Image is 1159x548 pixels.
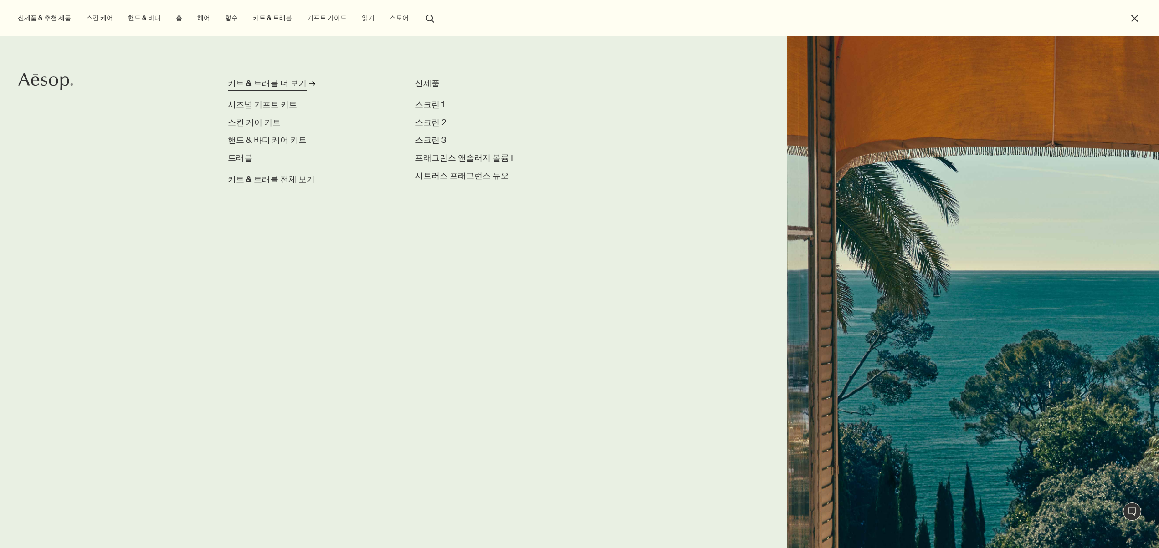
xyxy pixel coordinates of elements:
[415,152,513,164] a: 프래그런스 앤솔러지 볼륨 I
[787,36,1159,548] img: Ocean scenery viewed from open shutter windows.
[174,12,184,24] a: 홈
[360,12,376,24] a: 읽기
[228,77,307,90] div: 키트 & 트래블 더 보기
[422,9,438,26] button: 검색창 열기
[228,152,252,164] a: 트래블
[228,170,315,186] a: 키트 & 트래블 전체 보기
[228,99,297,110] span: 시즈널 기프트 키트
[415,135,446,146] span: 스크린 3
[415,77,601,90] div: 신제품
[415,152,513,163] span: 프래그런스 앤솔러지 볼륨 I
[415,99,445,110] span: 스크린 1
[223,12,240,24] a: 향수
[195,12,212,24] a: 헤어
[84,12,115,24] a: 스킨 케어
[228,77,380,93] a: 키트 & 트래블 더 보기
[228,173,315,186] span: 키트 & 트래블 전체 보기
[415,170,509,182] a: 시트러스 프래그런스 듀오
[415,99,445,111] a: 스크린 1
[16,70,75,95] a: Aesop
[126,12,163,24] a: 핸드 & 바디
[228,134,307,147] a: 핸드 & 바디 케어 키트
[415,117,446,129] a: 스크린 2
[1129,13,1140,24] button: 메뉴 닫기
[415,117,446,128] span: 스크린 2
[228,117,281,129] a: 스킨 케어 키트
[388,12,410,24] button: 스토어
[228,135,307,146] span: 핸드 & 바디 케어 키트
[228,117,281,128] span: 스킨 케어 키트
[228,99,297,111] a: 시즈널 기프트 키트
[18,72,73,91] svg: Aesop
[16,12,73,24] button: 신제품 & 추천 제품
[305,12,349,24] a: 기프트 가이드
[415,134,446,147] a: 스크린 3
[415,170,509,181] span: 시트러스 프래그런스 듀오
[251,12,294,24] a: 키트 & 트래블
[228,152,252,163] span: 트래블
[1123,502,1141,521] button: 1:1 채팅 상담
